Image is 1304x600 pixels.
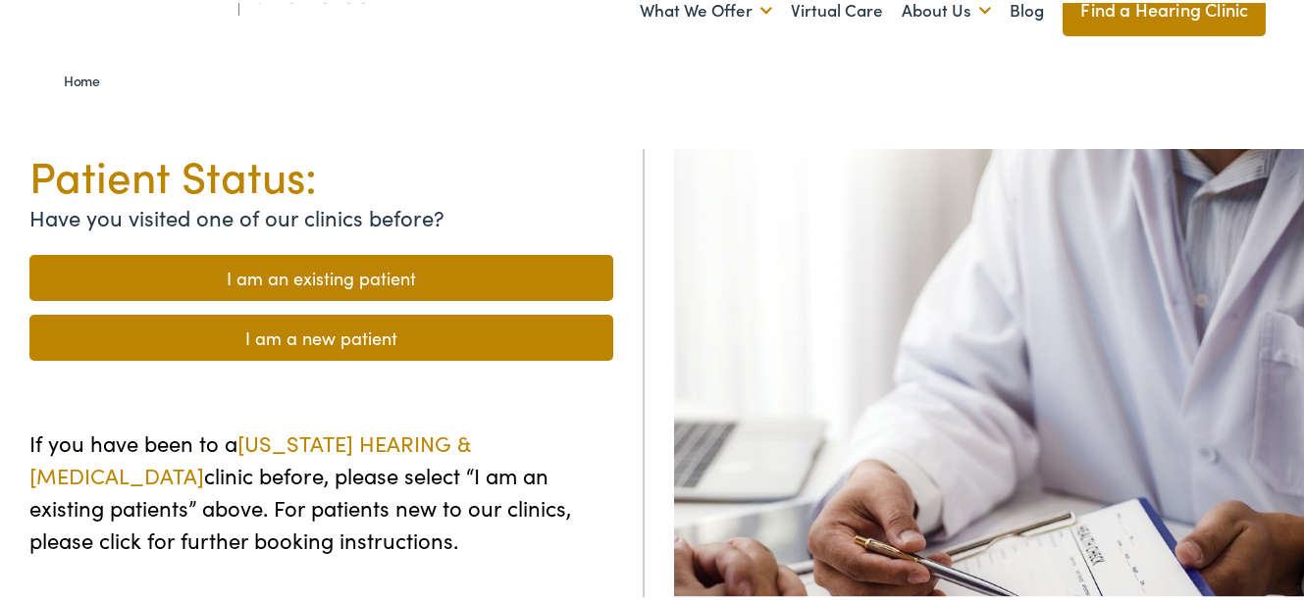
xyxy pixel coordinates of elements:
[29,425,470,487] span: [US_STATE] HEARING & [MEDICAL_DATA]
[29,312,613,358] a: I am a new patient
[29,198,613,230] p: Have you visited one of our clinics before?
[29,146,613,198] h1: Patient Status:
[64,68,110,87] a: Home
[29,424,613,553] p: If you have been to a clinic before, please select “I am an existing patients” above. For patient...
[29,252,613,298] a: I am an existing patient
